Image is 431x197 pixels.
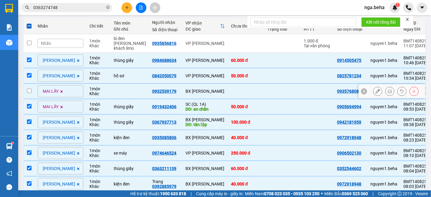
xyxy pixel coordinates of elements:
[366,19,396,25] span: Kết nối tổng đài
[89,169,108,173] div: Khác
[114,120,146,125] div: thùng giấy
[182,18,228,34] th: Toggle SortBy
[152,41,176,46] div: 0935856816
[231,166,261,171] div: 60.000 đ
[185,135,225,140] div: BX [PERSON_NAME]
[43,119,75,125] span: [PERSON_NAME]
[43,150,75,156] span: [PERSON_NAME]
[264,191,319,196] strong: 0708 023 035 - 0935 103 250
[250,17,356,27] input: Nhập số tổng đài
[122,2,132,13] button: plus
[185,102,225,107] div: SC (QL 1A)
[114,166,146,171] div: thùng giấy
[396,3,399,7] span: 1
[89,86,108,91] div: 1 món
[304,38,331,43] div: 1.000 đ
[43,88,58,94] span: MAI LẤY
[152,120,176,125] div: 0367937713
[89,43,108,48] div: Khác
[153,5,157,10] span: aim
[231,135,261,140] div: 40.000 đ
[160,191,186,196] strong: 1900 633 818
[337,166,361,171] div: 0352544602
[396,3,400,7] sup: 1
[43,181,75,187] span: [PERSON_NAME]
[114,151,146,155] div: xe máy
[342,191,368,196] strong: 0369 525 060
[114,182,146,186] div: kiện đen
[185,151,225,155] div: VP [PERSON_NAME]
[106,5,110,9] span: close-circle
[41,41,51,46] span: Nhãn
[359,4,389,11] span: nga.beha
[114,27,146,32] div: Ghi chú
[185,166,225,171] div: BX [PERSON_NAME]
[130,190,186,197] span: Hỗ trợ kỹ thuật:
[185,27,220,32] div: ĐC giao
[89,107,108,112] div: Khác
[337,151,361,155] div: 0906502130
[419,5,425,10] span: caret-down
[370,41,397,46] div: nguyen1.beha
[152,151,176,155] div: 0974646524
[43,58,75,63] span: [PERSON_NAME]
[89,76,108,81] div: Khác
[185,41,225,46] div: VP [PERSON_NAME]
[89,71,108,76] div: 1 món
[337,182,361,186] div: 0972918948
[43,166,75,171] span: [PERSON_NAME]
[231,24,261,28] div: Chưa thu
[89,91,108,96] div: Khác
[6,39,12,46] img: warehouse-icon
[185,58,225,63] div: VP [PERSON_NAME]
[406,5,411,10] img: phone-icon
[89,117,108,122] div: 1 món
[337,135,361,140] div: 0972918948
[405,17,409,22] span: close
[185,73,225,78] div: VP [PERSON_NAME]
[6,171,12,176] span: notification
[136,2,146,13] button: file-add
[370,104,397,109] div: nguyen1.beha
[152,89,176,94] div: 0932539179
[231,58,261,63] div: 60.000 đ
[150,2,160,13] button: aim
[152,135,176,140] div: 0935085806
[304,43,331,48] div: Tại văn phòng
[6,24,12,31] img: solution-icon
[6,157,12,163] span: question-circle
[89,184,108,189] div: Khác
[321,192,323,195] span: ⚪️
[185,182,225,186] div: BX [PERSON_NAME]
[89,179,108,184] div: 1 món
[373,190,373,197] span: |
[245,190,319,197] span: Miền Nam
[43,73,75,78] span: [PERSON_NAME]
[152,20,179,25] div: Người nhận
[33,4,105,11] input: Tìm tên, số ĐT hoặc mã đơn
[392,5,398,10] img: icon-new-feature
[89,133,108,138] div: 1 món
[152,166,176,171] div: 0363211139
[231,151,261,155] div: 250.000 đ
[185,107,225,112] div: DĐ: an chấn
[191,190,192,197] span: |
[397,192,402,196] span: copyright
[370,151,397,155] div: nguyen1.beha
[12,142,13,144] sup: 1
[89,102,108,107] div: 1 món
[370,120,397,125] div: nguyen1.beha
[196,190,243,197] span: Cung cấp máy in - giấy in:
[337,58,361,63] div: 0914505475
[43,104,58,109] span: MAI LẤY
[337,73,361,78] div: 0825781234
[5,4,13,13] img: logo-vxr
[231,120,261,125] div: 100.000 đ
[152,179,179,184] div: Trang
[231,182,261,186] div: 40.000 đ
[89,153,108,158] div: Khác
[370,73,397,78] div: nguyen1.beha
[185,21,220,25] div: VP nhận
[231,73,261,78] div: 50.000 đ
[139,5,143,10] span: file-add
